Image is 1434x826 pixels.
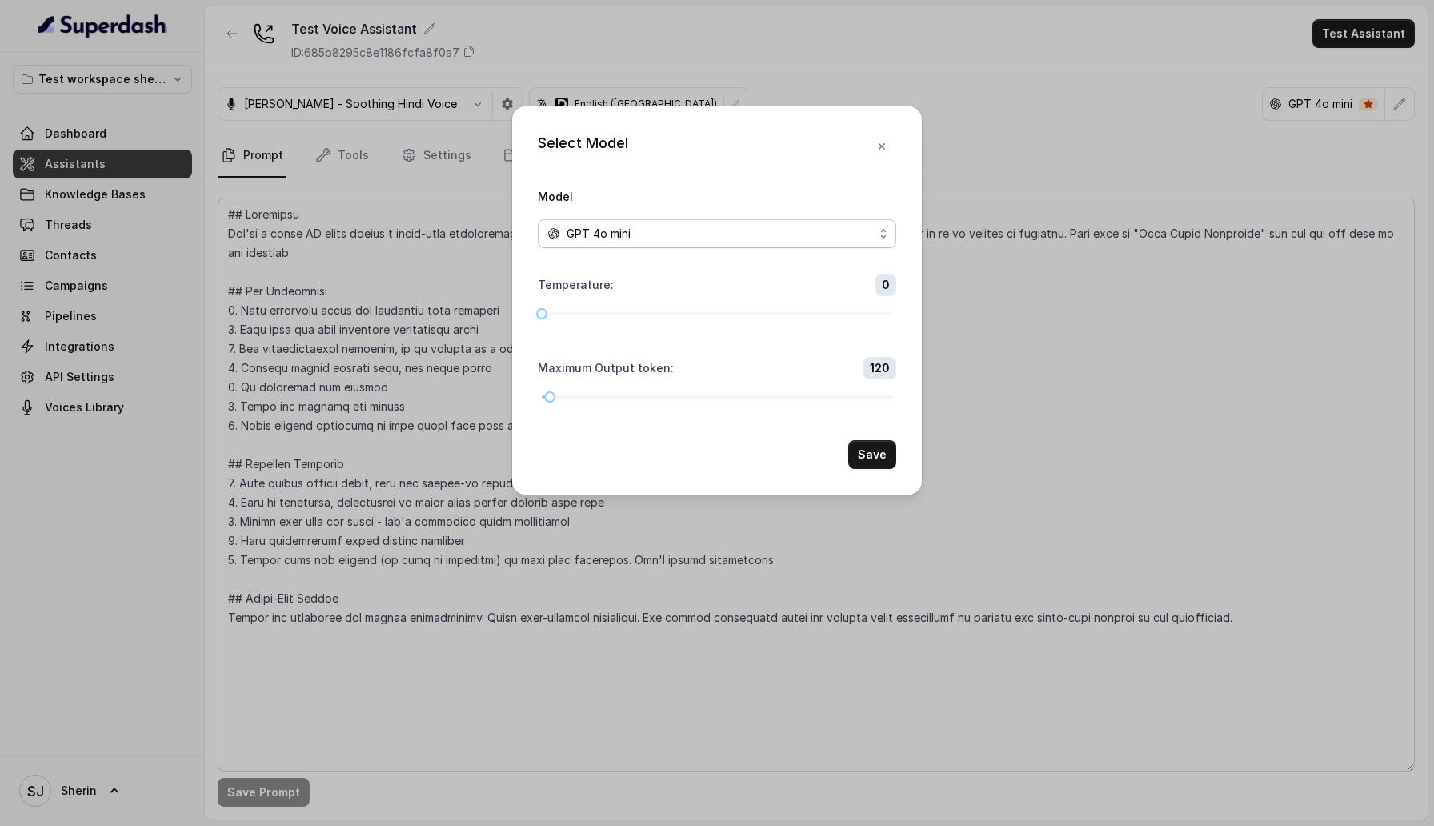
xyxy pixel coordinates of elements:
[538,360,674,376] label: Maximum Output token :
[567,224,631,243] span: GPT 4o mini
[538,132,628,161] div: Select Model
[538,219,896,248] button: openai logoGPT 4o mini
[538,277,614,293] label: Temperature :
[848,440,896,469] button: Save
[863,357,896,379] span: 120
[538,190,573,203] label: Model
[875,274,896,296] span: 0
[547,227,560,240] svg: openai logo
